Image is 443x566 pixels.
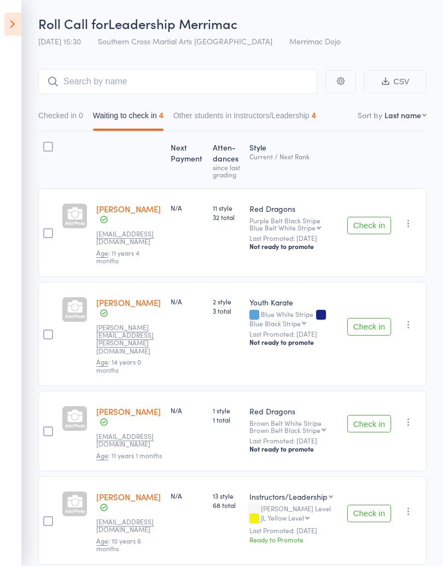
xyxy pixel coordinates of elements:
[249,338,339,346] div: Not ready to promote
[347,318,391,336] button: Check in
[96,406,161,417] a: [PERSON_NAME]
[38,36,81,47] span: [DATE] 15:30
[96,357,141,374] span: : 14 years 0 months
[384,109,421,120] div: Last name
[213,164,241,178] div: since last grading
[213,406,241,415] span: 1 style
[108,14,237,32] span: Leadership Merrimac
[249,153,339,160] div: Current / Next Rank
[96,230,162,246] small: nat_sita@yahoo.com
[249,505,339,523] div: [PERSON_NAME] Level
[96,432,162,448] small: glencjames@hotmail.com
[249,491,328,502] div: Instructors/Leadership
[249,330,339,338] small: Last Promoted: [DATE]
[96,324,162,355] small: Kelly.taylor@tafeqld.edu.au
[249,527,339,534] small: Last Promoted: [DATE]
[249,535,339,544] div: Ready to Promote
[249,444,339,453] div: Not ready to promote
[171,297,204,306] div: N/A
[213,415,241,424] span: 1 total
[96,536,141,553] span: : 10 years 6 months
[358,109,382,120] label: Sort by
[96,451,162,460] span: : 11 years 1 months
[98,36,272,47] span: Southern Cross Martial Arts [GEOGRAPHIC_DATA]
[364,70,427,94] button: CSV
[93,106,164,131] button: Waiting to check in4
[249,426,320,434] div: Brown Belt Black Stripe
[249,406,339,417] div: Red Dragons
[173,106,316,131] button: Other students in Instructors/Leadership4
[249,419,339,434] div: Brown Belt White Stripe
[245,136,343,183] div: Style
[347,505,391,522] button: Check in
[249,203,339,214] div: Red Dragons
[213,500,241,510] span: 68 total
[213,212,241,222] span: 32 total
[312,111,316,120] div: 4
[213,306,241,315] span: 3 total
[79,111,83,120] div: 0
[213,491,241,500] span: 13 style
[96,203,161,215] a: [PERSON_NAME]
[249,234,339,242] small: Last Promoted: [DATE]
[249,320,301,327] div: Blue Black Stripe
[38,106,83,131] button: Checked in0
[249,242,339,251] div: Not ready to promote
[171,491,204,500] div: N/A
[249,297,339,308] div: Youth Karate
[208,136,245,183] div: Atten­dances
[38,14,108,32] span: Roll Call for
[249,310,339,327] div: Blue White Stripe
[249,217,339,231] div: Purple Belt Black Stripe
[96,491,161,503] a: [PERSON_NAME]
[289,36,341,47] span: Merrimac Dojo
[171,203,204,212] div: N/A
[96,297,161,308] a: [PERSON_NAME]
[38,69,317,94] input: Search by name
[347,415,391,432] button: Check in
[171,406,204,415] div: N/A
[96,518,162,534] small: sunflower.2013@yahoo.com
[213,297,241,306] span: 2 style
[261,514,304,521] div: JL Yellow Level
[159,111,164,120] div: 4
[249,437,339,444] small: Last Promoted: [DATE]
[213,203,241,212] span: 11 style
[166,136,208,183] div: Next Payment
[249,224,316,231] div: Blue Belt White Stripe
[347,217,391,234] button: Check in
[96,248,139,265] span: : 11 years 4 months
